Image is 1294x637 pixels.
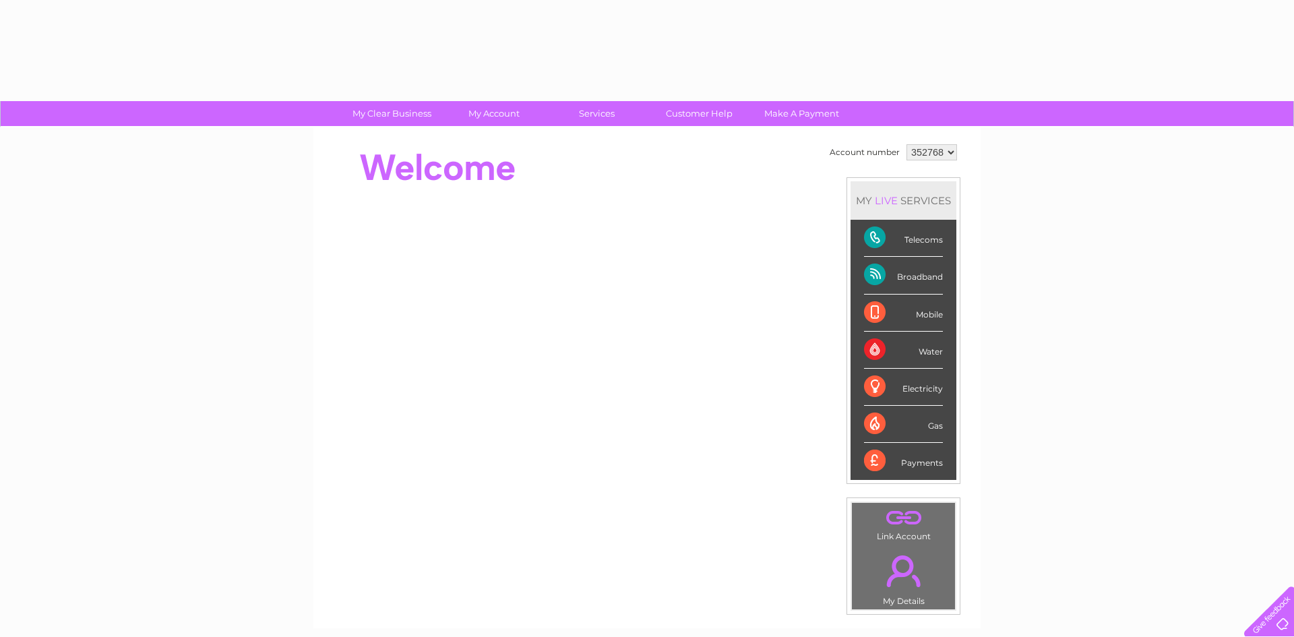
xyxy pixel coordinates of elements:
[864,295,943,332] div: Mobile
[864,369,943,406] div: Electricity
[864,257,943,294] div: Broadband
[746,101,857,126] a: Make A Payment
[851,181,956,220] div: MY SERVICES
[864,220,943,257] div: Telecoms
[541,101,652,126] a: Services
[644,101,755,126] a: Customer Help
[439,101,550,126] a: My Account
[855,506,952,530] a: .
[855,547,952,595] a: .
[851,502,956,545] td: Link Account
[851,544,956,610] td: My Details
[826,141,903,164] td: Account number
[864,406,943,443] div: Gas
[864,443,943,479] div: Payments
[336,101,448,126] a: My Clear Business
[864,332,943,369] div: Water
[872,194,900,207] div: LIVE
